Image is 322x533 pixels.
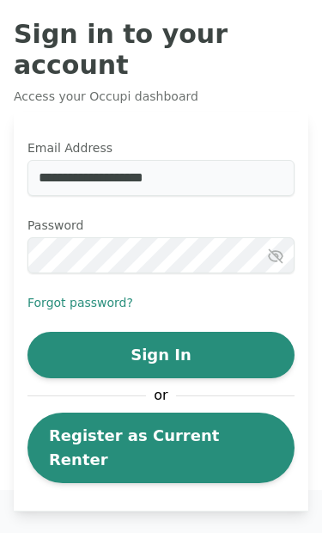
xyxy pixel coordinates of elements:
[27,139,295,156] label: Email Address
[27,413,295,483] a: Register as Current Renter
[27,217,295,234] label: Password
[14,19,308,81] h2: Sign in to your account
[27,294,133,311] button: Forgot password?
[14,88,308,105] p: Access your Occupi dashboard
[146,385,177,406] span: or
[27,332,295,378] button: Sign In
